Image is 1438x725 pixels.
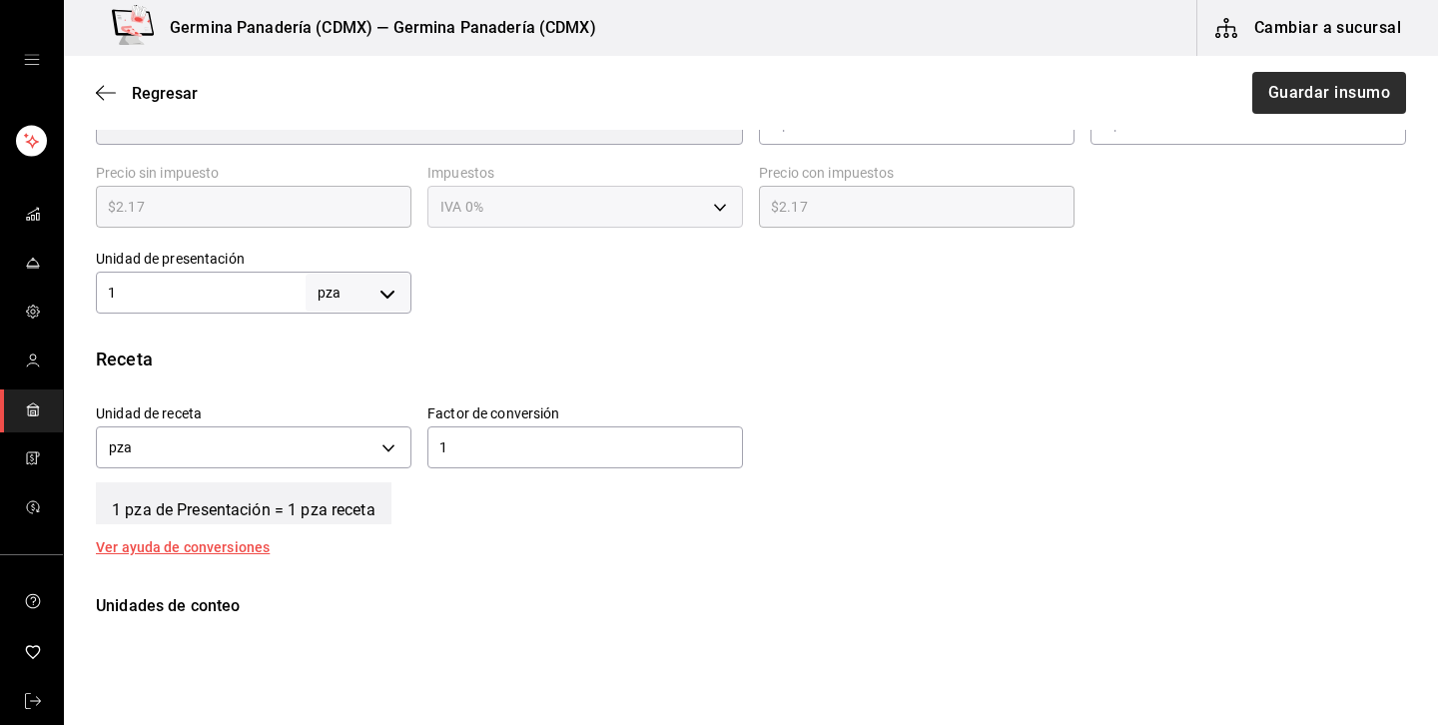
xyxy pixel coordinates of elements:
div: Unidades de conteo [96,594,1406,618]
div: IVA 0% [427,186,743,228]
label: Factor de conversión [427,406,743,420]
label: Precio sin impuesto [96,166,411,180]
div: Ver ayuda de conversiones [96,540,294,554]
input: $0.00 [96,195,411,219]
span: 1 pza de Presentación = 1 pza receta [96,482,391,524]
h3: Germina Panadería (CDMX) — Germina Panadería (CDMX) [154,16,596,40]
span: Regresar [132,84,198,103]
label: Precio con impuestos [759,166,1075,180]
div: pza [306,274,411,312]
input: 0 [427,435,743,459]
label: Unidad de presentación [96,252,411,266]
button: Guardar insumo [1252,72,1406,114]
div: pza [96,426,411,468]
div: Receta [96,346,1406,372]
main: ; [64,56,1438,612]
label: Impuestos [427,166,743,180]
button: Regresar [96,84,198,103]
button: open drawer [24,52,40,68]
input: 0 [96,281,306,305]
input: $0.00 [759,195,1075,219]
label: Unidad de receta [96,406,411,420]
